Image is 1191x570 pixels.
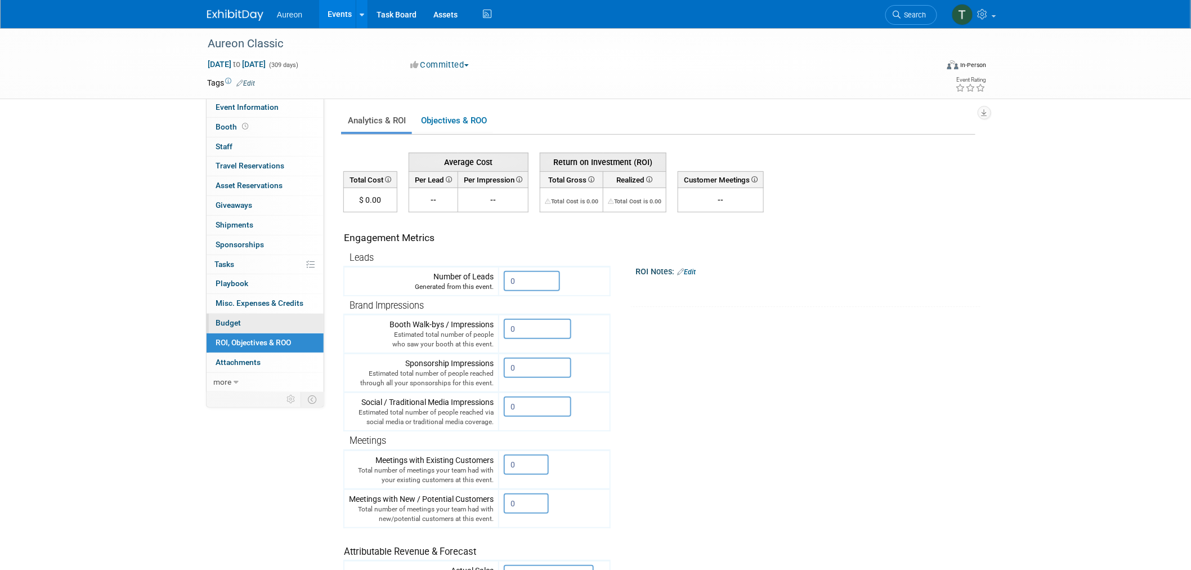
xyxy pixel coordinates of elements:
[216,142,232,151] span: Staff
[349,455,494,485] div: Meetings with Existing Customers
[677,268,696,276] a: Edit
[885,5,937,25] a: Search
[207,176,324,195] a: Asset Reservations
[213,377,231,386] span: more
[683,194,759,206] div: --
[349,466,494,485] div: Total number of meetings your team had with your existing customers at this event.
[207,77,255,88] td: Tags
[216,181,283,190] span: Asset Reservations
[349,358,494,388] div: Sponsorship Impressions
[207,353,324,372] a: Attachments
[409,171,458,188] th: Per Lead
[207,157,324,176] a: Travel Reservations
[216,318,241,327] span: Budget
[349,319,494,349] div: Booth Walk-bys / Impressions
[344,231,606,245] div: Engagement Metrics
[545,194,598,206] div: The Total Cost for this event needs to be greater than 0.00 in order for ROI to get calculated. S...
[207,118,324,137] a: Booth
[349,397,494,427] div: Social / Traditional Media Impressions
[344,171,397,188] th: Total Cost
[350,435,386,446] span: Meetings
[409,153,529,171] th: Average Cost
[231,60,242,69] span: to
[216,299,303,308] span: Misc. Expenses & Credits
[301,392,324,407] td: Toggle Event Tabs
[207,255,324,274] a: Tasks
[344,188,397,212] td: $ 0.00
[207,98,324,117] a: Event Information
[216,338,291,347] span: ROI, Objectives & ROO
[350,300,424,311] span: Brand Impressions
[349,408,494,427] div: Estimated total number of people reached via social media or traditional media coverage.
[207,235,324,255] a: Sponsorships
[349,271,494,292] div: Number of Leads
[406,59,473,71] button: Committed
[207,373,324,392] a: more
[216,240,264,249] span: Sponsorships
[956,77,986,83] div: Event Rating
[635,263,980,278] div: ROI Notes:
[414,110,493,132] a: Objectives & ROO
[207,196,324,215] a: Giveaways
[901,11,926,19] span: Search
[490,195,496,204] span: --
[216,161,284,170] span: Travel Reservations
[678,171,764,188] th: Customer Meetings
[236,79,255,87] a: Edit
[207,137,324,157] a: Staff
[281,392,301,407] td: Personalize Event Tab Strip
[349,505,494,524] div: Total number of meetings your team had with new/potential customers at this event.
[207,314,324,333] a: Budget
[540,153,666,171] th: Return on Investment (ROI)
[344,531,605,559] div: Attributable Revenue & Forecast
[240,122,250,131] span: Booth not reserved yet
[431,195,436,204] span: --
[207,59,266,69] span: [DATE] [DATE]
[207,10,263,21] img: ExhibitDay
[540,171,603,188] th: Total Gross
[349,330,494,349] div: Estimated total number of people who saw your booth at this event.
[458,171,529,188] th: Per Impression
[214,260,234,269] span: Tasks
[349,369,494,388] div: Estimated total number of people reached through all your sponsorships for this event.
[216,220,253,229] span: Shipments
[207,333,324,353] a: ROI, Objectives & ROO
[871,59,987,75] div: Event Format
[350,252,374,263] span: Leads
[341,110,412,132] a: Analytics & ROI
[947,60,959,69] img: Format-Inperson.png
[952,4,973,25] img: Tina Schaffner
[216,201,252,210] span: Giveaways
[216,122,250,131] span: Booth
[349,282,494,292] div: Generated from this event.
[207,216,324,235] a: Shipments
[216,279,248,288] span: Playbook
[960,61,987,69] div: In-Person
[608,194,661,206] div: The Total Cost for this event needs to be greater than 0.00 in order for ROI to get calculated. S...
[207,294,324,313] a: Misc. Expenses & Credits
[349,493,494,524] div: Meetings with New / Potential Customers
[204,34,920,54] div: Aureon Classic
[216,358,261,367] span: Attachments
[207,274,324,293] a: Playbook
[268,61,298,69] span: (309 days)
[216,103,279,112] span: Event Information
[277,10,302,19] span: Aureon
[603,171,666,188] th: Realized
